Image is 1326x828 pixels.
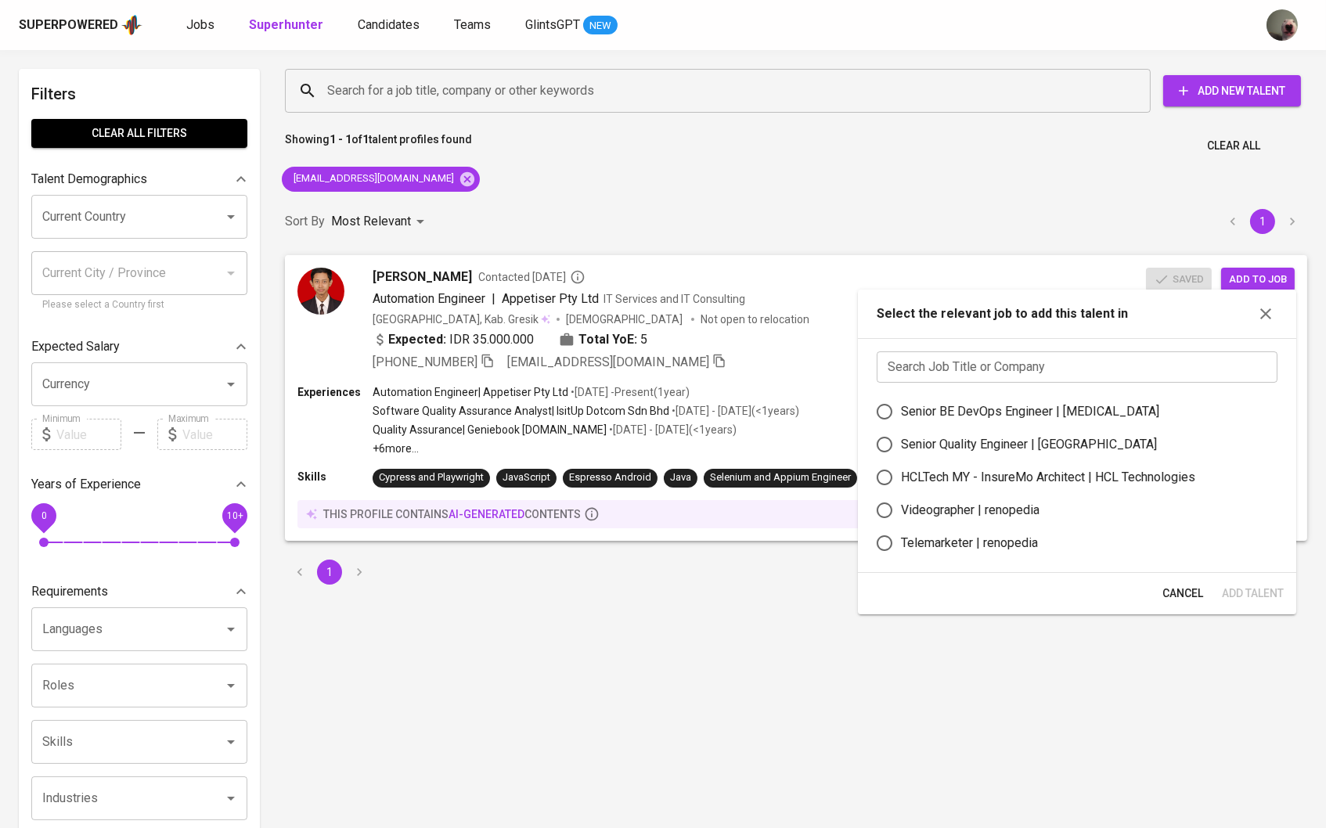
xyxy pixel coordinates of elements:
[330,133,351,146] b: 1 - 1
[373,355,477,369] span: [PHONE_NUMBER]
[121,13,142,37] img: app logo
[297,469,373,484] p: Skills
[604,293,745,305] span: IT Services and IT Consulting
[583,18,618,34] span: NEW
[607,422,737,437] p: • [DATE] - [DATE] ( <1 years )
[1267,9,1298,41] img: aji.muda@glints.com
[358,16,423,35] a: Candidates
[220,373,242,395] button: Open
[373,422,607,437] p: Quality Assurance | Geniebook [DOMAIN_NAME]
[56,419,121,450] input: Value
[31,475,141,494] p: Years of Experience
[323,506,581,522] p: this profile contains contents
[525,16,618,35] a: GlintsGPT NEW
[31,576,247,607] div: Requirements
[285,255,1307,541] a: [PERSON_NAME]Contacted [DATE]Automation Engineer|Appetiser Pty LtdIT Services and IT Consulting[G...
[220,675,242,697] button: Open
[297,268,344,315] img: 1d4984655c83ac4687263bc2ac2f2d31.jpg
[362,133,369,146] b: 1
[670,470,691,485] div: Java
[901,402,1159,421] div: Senior BE DevOps Engineer | [MEDICAL_DATA]
[41,510,46,521] span: 0
[568,384,690,400] p: • [DATE] - Present ( 1 year )
[569,470,651,485] div: Espresso Android
[282,167,480,192] div: [EMAIL_ADDRESS][DOMAIN_NAME]
[701,311,809,327] p: Not open to relocation
[449,508,524,520] span: AI-generated
[1229,271,1287,289] span: Add to job
[226,510,243,521] span: 10+
[1221,268,1295,292] button: Add to job
[358,17,420,32] span: Candidates
[1156,579,1209,608] button: Cancel
[182,419,247,450] input: Value
[331,212,411,231] p: Most Relevant
[1250,209,1275,234] button: page 1
[249,17,323,32] b: Superhunter
[525,17,580,32] span: GlintsGPT
[1162,584,1203,603] span: Cancel
[388,330,446,349] b: Expected:
[19,16,118,34] div: Superpowered
[373,291,485,306] span: Automation Engineer
[640,330,647,349] span: 5
[249,16,326,35] a: Superhunter
[1218,209,1307,234] nav: pagination navigation
[1201,131,1267,160] button: Clear All
[31,119,247,148] button: Clear All filters
[901,534,1038,553] div: Telemarketer | renopedia
[31,337,120,356] p: Expected Salary
[220,731,242,753] button: Open
[566,311,685,327] span: [DEMOGRAPHIC_DATA]
[502,291,599,306] span: Appetiser Pty Ltd
[285,212,325,231] p: Sort By
[373,330,534,349] div: IDR 35.000.000
[478,269,586,285] span: Contacted [DATE]
[317,560,342,585] button: page 1
[31,469,247,500] div: Years of Experience
[877,304,1128,323] p: Select the relevant job to add this talent in
[373,268,472,286] span: [PERSON_NAME]
[373,403,669,419] p: Software Quality Assurance Analyst | IsitUp Dotcom Sdn Bhd
[220,787,242,809] button: Open
[186,16,218,35] a: Jobs
[220,618,242,640] button: Open
[710,470,851,485] div: Selenium and Appium Engineer
[44,124,235,143] span: Clear All filters
[31,81,247,106] h6: Filters
[42,297,236,313] p: Please select a Country first
[454,16,494,35] a: Teams
[285,131,472,160] p: Showing of talent profiles found
[282,171,463,186] span: [EMAIL_ADDRESS][DOMAIN_NAME]
[570,269,586,285] svg: By Batam recruiter
[31,331,247,362] div: Expected Salary
[1207,136,1260,156] span: Clear All
[1163,75,1301,106] button: Add New Talent
[1176,81,1288,101] span: Add New Talent
[373,311,550,327] div: [GEOGRAPHIC_DATA], Kab. Gresik
[285,560,374,585] nav: pagination navigation
[373,441,799,456] p: +6 more ...
[297,384,373,400] p: Experiences
[901,501,1040,520] div: Videographer | renopedia
[220,206,242,228] button: Open
[379,470,484,485] div: Cypress and Playwright
[331,207,430,236] div: Most Relevant
[31,164,247,195] div: Talent Demographics
[503,470,550,485] div: JavaScript
[669,403,799,419] p: • [DATE] - [DATE] ( <1 years )
[31,582,108,601] p: Requirements
[901,435,1157,454] div: Senior Quality Engineer | [GEOGRAPHIC_DATA]
[507,355,709,369] span: [EMAIL_ADDRESS][DOMAIN_NAME]
[186,17,214,32] span: Jobs
[901,468,1195,487] div: HCLTech MY - InsureMo Architect | HCL Technologies
[19,13,142,37] a: Superpoweredapp logo
[31,170,147,189] p: Talent Demographics
[373,384,568,400] p: Automation Engineer | Appetiser Pty Ltd
[492,290,495,308] span: |
[454,17,491,32] span: Teams
[578,330,637,349] b: Total YoE:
